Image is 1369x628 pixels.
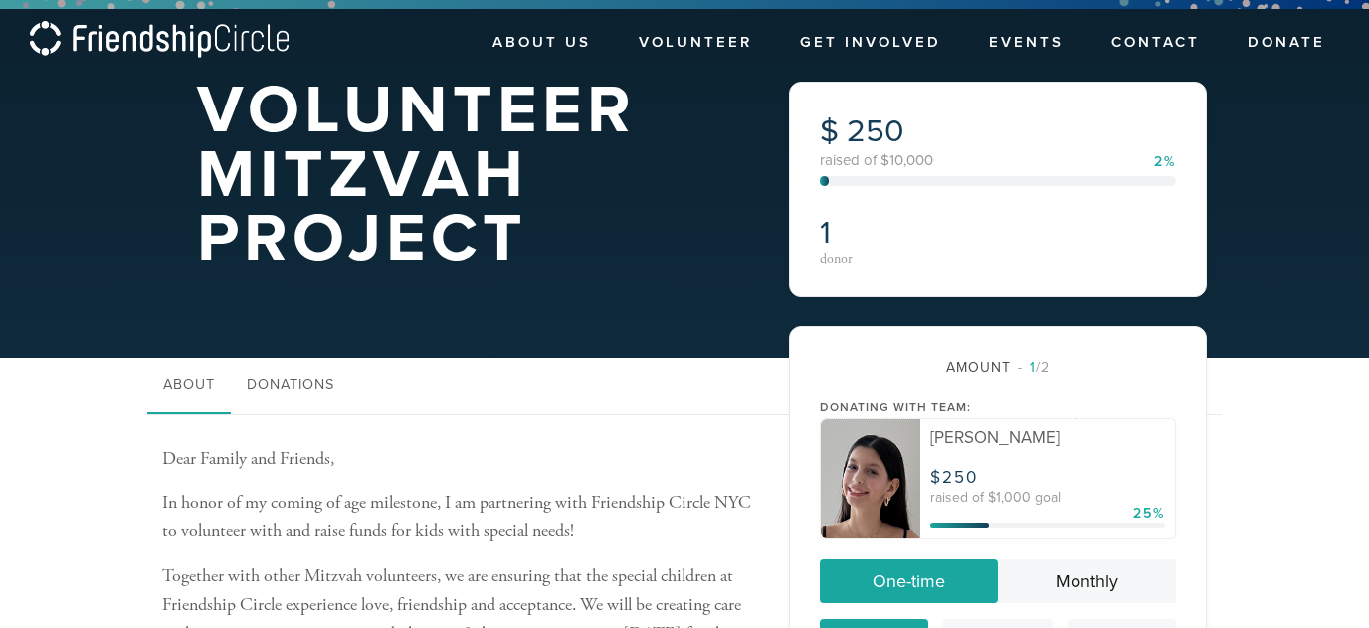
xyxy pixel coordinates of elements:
[147,358,231,414] a: About
[998,559,1176,603] a: Monthly
[1233,24,1340,62] a: Donate
[478,24,606,62] a: About Us
[974,24,1078,62] a: Events
[820,559,998,603] a: One-time
[1133,503,1165,523] div: 25%
[847,112,904,150] span: 250
[624,24,767,62] a: Volunteer
[820,112,839,150] span: $
[1154,155,1176,169] div: 2%
[162,489,759,546] p: In honor of my coming of age milestone, I am partnering with Friendship Circle NYC to volunteer w...
[785,24,956,62] a: Get Involved
[930,429,1165,446] div: [PERSON_NAME]
[942,468,978,489] span: 250
[1030,359,1036,376] span: 1
[197,79,724,272] h1: Volunteer Mitzvah Project
[1096,24,1215,62] a: Contact
[820,357,1176,378] div: Amount
[930,491,1165,505] div: raised of $1,000 goal
[930,468,942,489] span: $
[30,21,289,60] img: logo_fc.png
[231,358,350,414] a: Donations
[1018,359,1050,376] span: /2
[820,398,1176,416] div: Donating with team:
[821,419,920,538] img: file
[162,445,759,474] p: Dear Family and Friends,
[820,214,992,252] h2: 1
[820,153,1176,168] div: raised of $10,000
[820,252,992,266] div: donor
